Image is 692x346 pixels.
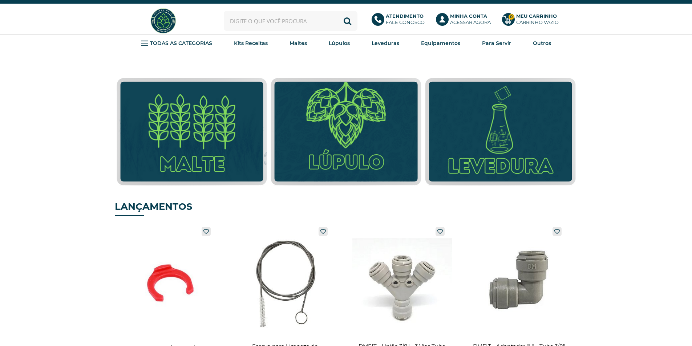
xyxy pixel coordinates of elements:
[425,78,576,186] img: Leveduras
[329,38,350,49] a: Lúpulos
[337,11,357,31] button: Buscar
[141,38,212,49] a: TODAS AS CATEGORIAS
[329,40,350,46] strong: Lúpulos
[290,40,307,46] strong: Maltes
[386,13,425,25] p: Fale conosco
[386,13,424,19] b: Atendimento
[150,40,212,46] strong: TODAS AS CATEGORIAS
[533,38,551,49] a: Outros
[533,40,551,46] strong: Outros
[421,40,460,46] strong: Equipamentos
[224,11,357,31] input: Digite o que você procura
[436,13,495,29] a: Minha ContaAcessar agora
[234,40,268,46] strong: Kits Receitas
[372,38,399,49] a: Leveduras
[115,201,193,212] strong: LANÇAMENTOS
[482,40,511,46] strong: Para Servir
[372,13,429,29] a: AtendimentoFale conosco
[516,13,557,19] b: Meu Carrinho
[234,38,268,49] a: Kits Receitas
[508,14,514,20] strong: 0
[117,78,267,186] img: Malte
[516,19,559,25] div: Carrinho Vazio
[421,38,460,49] a: Equipamentos
[450,13,491,25] p: Acessar agora
[150,7,177,34] img: Hopfen Haus BrewShop
[290,38,307,49] a: Maltes
[482,38,511,49] a: Para Servir
[372,40,399,46] strong: Leveduras
[271,78,421,186] img: Lúpulo
[450,13,487,19] b: Minha Conta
